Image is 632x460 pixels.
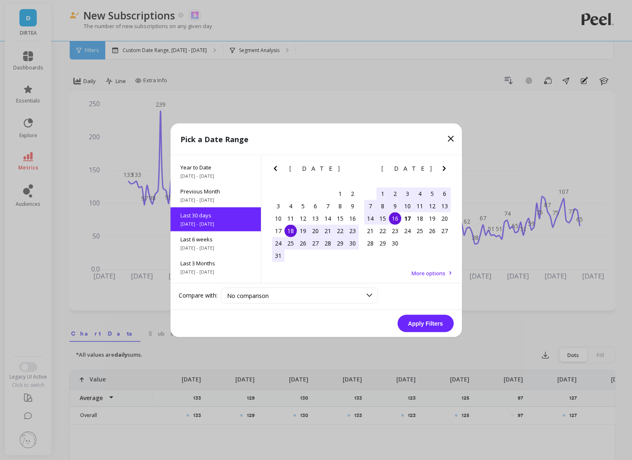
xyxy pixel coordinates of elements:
[414,212,426,224] div: Choose Thursday, September 18th, 2025
[346,200,359,212] div: Choose Saturday, August 9th, 2025
[180,244,251,251] span: [DATE] - [DATE]
[309,212,322,224] div: Choose Wednesday, August 13th, 2025
[180,235,251,243] span: Last 6 weeks
[284,200,297,212] div: Choose Monday, August 4th, 2025
[180,259,251,267] span: Last 3 Months
[389,237,401,249] div: Choose Tuesday, September 30th, 2025
[322,212,334,224] div: Choose Thursday, August 14th, 2025
[364,200,376,212] div: Choose Sunday, September 7th, 2025
[364,224,376,237] div: Choose Sunday, September 21st, 2025
[347,163,360,176] button: Next Month
[401,224,414,237] div: Choose Wednesday, September 24th, 2025
[401,187,414,200] div: Choose Wednesday, September 3rd, 2025
[180,187,251,195] span: Previous Month
[334,187,346,200] div: Choose Friday, August 1st, 2025
[309,224,322,237] div: Choose Wednesday, August 20th, 2025
[376,212,389,224] div: Choose Monday, September 15th, 2025
[376,200,389,212] div: Choose Monday, September 8th, 2025
[389,200,401,212] div: Choose Tuesday, September 9th, 2025
[438,200,451,212] div: Choose Saturday, September 13th, 2025
[297,212,309,224] div: Choose Tuesday, August 12th, 2025
[401,212,414,224] div: Choose Wednesday, September 17th, 2025
[398,315,454,332] button: Apply Filters
[180,268,251,275] span: [DATE] - [DATE]
[309,200,322,212] div: Choose Wednesday, August 6th, 2025
[438,224,451,237] div: Choose Saturday, September 27th, 2025
[180,172,251,179] span: [DATE] - [DATE]
[322,237,334,249] div: Choose Thursday, August 28th, 2025
[289,165,341,172] span: [DATE]
[346,187,359,200] div: Choose Saturday, August 2nd, 2025
[376,237,389,249] div: Choose Monday, September 29th, 2025
[297,200,309,212] div: Choose Tuesday, August 5th, 2025
[334,224,346,237] div: Choose Friday, August 22nd, 2025
[346,224,359,237] div: Choose Saturday, August 23rd, 2025
[412,269,445,276] span: More options
[180,220,251,227] span: [DATE] - [DATE]
[426,212,438,224] div: Choose Friday, September 19th, 2025
[272,224,284,237] div: Choose Sunday, August 17th, 2025
[389,212,401,224] div: Choose Tuesday, September 16th, 2025
[284,237,297,249] div: Choose Monday, August 25th, 2025
[364,237,376,249] div: Choose Sunday, September 28th, 2025
[270,163,284,176] button: Previous Month
[284,224,297,237] div: Choose Monday, August 18th, 2025
[272,187,359,262] div: month 2025-08
[389,224,401,237] div: Choose Tuesday, September 23rd, 2025
[438,187,451,200] div: Choose Saturday, September 6th, 2025
[346,212,359,224] div: Choose Saturday, August 16th, 2025
[180,196,251,203] span: [DATE] - [DATE]
[322,224,334,237] div: Choose Thursday, August 21st, 2025
[180,163,251,171] span: Year to Date
[426,187,438,200] div: Choose Friday, September 5th, 2025
[284,212,297,224] div: Choose Monday, August 11th, 2025
[376,187,389,200] div: Choose Monday, September 1st, 2025
[364,187,451,249] div: month 2025-09
[414,224,426,237] div: Choose Thursday, September 25th, 2025
[272,249,284,262] div: Choose Sunday, August 31st, 2025
[322,200,334,212] div: Choose Thursday, August 7th, 2025
[180,211,251,219] span: Last 30 days
[364,212,376,224] div: Choose Sunday, September 14th, 2025
[297,224,309,237] div: Choose Tuesday, August 19th, 2025
[272,212,284,224] div: Choose Sunday, August 10th, 2025
[438,212,451,224] div: Choose Saturday, September 20th, 2025
[362,163,375,176] button: Previous Month
[401,200,414,212] div: Choose Wednesday, September 10th, 2025
[272,237,284,249] div: Choose Sunday, August 24th, 2025
[381,165,433,172] span: [DATE]
[414,187,426,200] div: Choose Thursday, September 4th, 2025
[334,237,346,249] div: Choose Friday, August 29th, 2025
[426,200,438,212] div: Choose Friday, September 12th, 2025
[227,291,269,299] span: No comparison
[389,187,401,200] div: Choose Tuesday, September 2nd, 2025
[346,237,359,249] div: Choose Saturday, August 30th, 2025
[180,133,249,145] p: Pick a Date Range
[439,163,452,176] button: Next Month
[272,200,284,212] div: Choose Sunday, August 3rd, 2025
[297,237,309,249] div: Choose Tuesday, August 26th, 2025
[376,224,389,237] div: Choose Monday, September 22nd, 2025
[309,237,322,249] div: Choose Wednesday, August 27th, 2025
[334,200,346,212] div: Choose Friday, August 8th, 2025
[334,212,346,224] div: Choose Friday, August 15th, 2025
[414,200,426,212] div: Choose Thursday, September 11th, 2025
[426,224,438,237] div: Choose Friday, September 26th, 2025
[179,291,218,300] label: Compare with:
